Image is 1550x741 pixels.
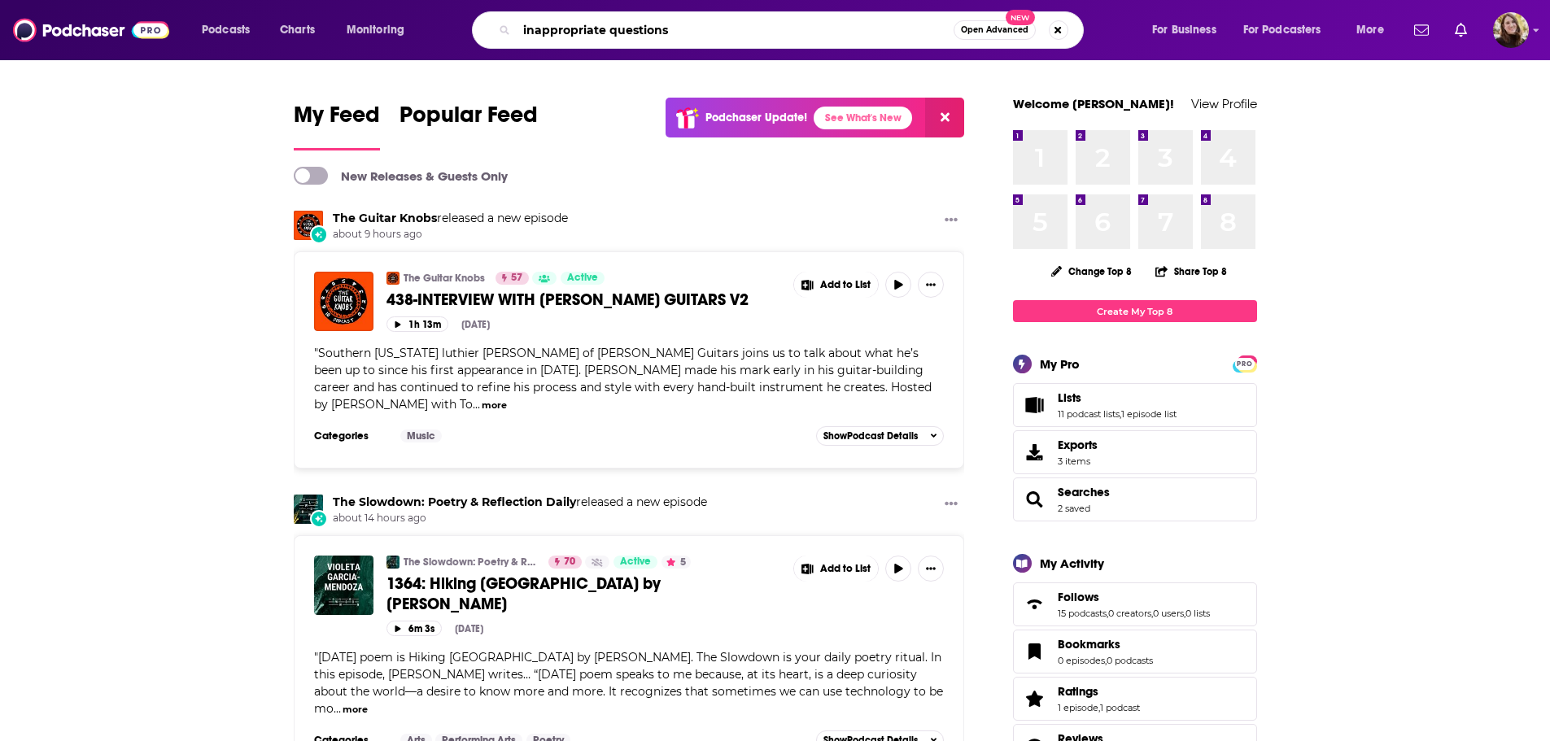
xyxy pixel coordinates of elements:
p: Podchaser Update! [705,111,807,124]
a: Show notifications dropdown [1408,16,1435,44]
a: Follows [1019,593,1051,616]
span: More [1356,19,1384,41]
span: Follows [1058,590,1099,604]
span: Lists [1013,383,1257,427]
button: 5 [661,556,691,569]
span: Bookmarks [1058,637,1120,652]
img: The Slowdown: Poetry & Reflection Daily [294,495,323,524]
span: Lists [1058,390,1081,405]
h3: released a new episode [333,495,707,510]
div: My Activity [1040,556,1104,571]
a: Lists [1058,390,1177,405]
span: New [1006,10,1035,25]
span: Ratings [1013,677,1257,721]
span: Bookmarks [1013,630,1257,673]
button: Show More Button [938,495,964,515]
button: more [343,703,368,717]
button: open menu [1345,17,1404,43]
a: 1364: Hiking [GEOGRAPHIC_DATA] by [PERSON_NAME] [386,573,782,614]
a: 11 podcast lists [1058,408,1120,420]
a: New Releases & Guests Only [294,167,508,185]
span: Active [620,554,651,570]
span: about 9 hours ago [333,228,568,242]
a: Lists [1019,394,1051,416]
img: The Guitar Knobs [294,211,323,240]
a: Charts [269,17,325,43]
a: 0 podcasts [1107,655,1153,666]
span: For Business [1152,19,1216,41]
img: User Profile [1493,12,1529,48]
span: 1364: Hiking [GEOGRAPHIC_DATA] by [PERSON_NAME] [386,573,661,614]
span: [DATE] poem is Hiking [GEOGRAPHIC_DATA] by [PERSON_NAME]. The Slowdown is your daily poetry ritua... [314,650,943,716]
span: Add to List [820,563,871,575]
span: Charts [280,19,315,41]
a: Podchaser - Follow, Share and Rate Podcasts [13,15,169,46]
a: 438-INTERVIEW WITH JENNINGS GUITARS V2 [314,272,373,331]
span: Southern [US_STATE] luthier [PERSON_NAME] of [PERSON_NAME] Guitars joins us to talk about what he... [314,346,932,412]
button: open menu [190,17,271,43]
a: Ratings [1019,687,1051,710]
button: open menu [1233,17,1345,43]
a: 15 podcasts [1058,608,1107,619]
a: Exports [1013,430,1257,474]
button: Change Top 8 [1041,261,1142,281]
a: Active [613,556,657,569]
span: Searches [1013,477,1257,521]
a: View Profile [1191,96,1257,111]
div: My Pro [1040,356,1080,372]
a: 0 users [1153,608,1184,619]
img: The Slowdown: Poetry & Reflection Daily [386,556,400,569]
button: open menu [1141,17,1237,43]
a: Welcome [PERSON_NAME]! [1013,96,1174,111]
span: Monitoring [347,19,404,41]
a: Popular Feed [400,101,538,150]
span: Logged in as katiefuchs [1493,12,1529,48]
a: 1 podcast [1100,702,1140,713]
div: [DATE] [461,319,490,330]
span: about 14 hours ago [333,512,707,525]
a: Searches [1058,485,1110,499]
a: My Feed [294,101,380,150]
span: Popular Feed [400,101,538,138]
div: [DATE] [455,623,483,634]
span: " [314,346,932,412]
button: Open AdvancedNew [954,20,1036,40]
a: Searches [1019,488,1051,511]
span: My Feed [294,101,380,138]
span: Open Advanced [961,26,1028,34]
a: Bookmarks [1019,640,1051,663]
button: open menu [335,17,426,43]
div: New Episode [310,225,328,243]
span: Exports [1019,441,1051,464]
span: For Podcasters [1243,19,1321,41]
span: 438-INTERVIEW WITH [PERSON_NAME] GUITARS V2 [386,290,749,310]
img: The Guitar Knobs [386,272,400,285]
button: Show More Button [794,556,879,582]
span: PRO [1235,358,1255,370]
img: 1364: Hiking Moraine State Park by Violeta Garcia-Mendoza [314,556,373,615]
a: PRO [1235,357,1255,369]
a: The Guitar Knobs [333,211,437,225]
span: , [1151,608,1153,619]
a: Follows [1058,590,1210,604]
a: 2 saved [1058,503,1090,514]
span: , [1120,408,1121,420]
span: Show Podcast Details [823,430,918,442]
span: , [1105,655,1107,666]
a: 1 episode [1058,702,1098,713]
span: 3 items [1058,455,1098,467]
span: , [1107,608,1108,619]
a: Show notifications dropdown [1448,16,1474,44]
h3: released a new episode [333,211,568,226]
a: Ratings [1058,684,1140,699]
a: The Slowdown: Poetry & Reflection Daily [404,556,538,569]
a: The Guitar Knobs [404,272,485,285]
span: Podcasts [202,19,250,41]
a: 0 lists [1185,608,1210,619]
span: ... [473,397,480,412]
